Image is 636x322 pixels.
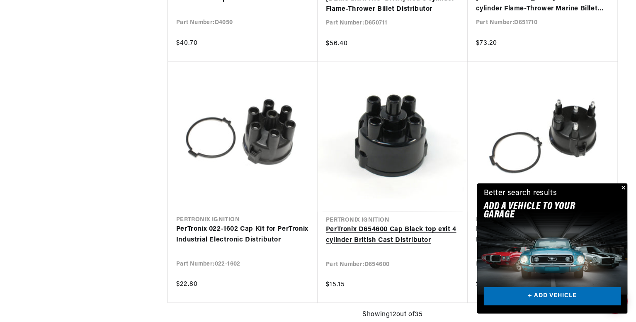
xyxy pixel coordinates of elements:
h2: Add A VEHICLE to your garage [484,202,600,220]
span: Showing 12 out of 35 [362,310,422,320]
a: + ADD VEHICLE [484,287,621,306]
a: PerTronix 022-1301 Cap Kit for PerTronix Industrial Electronic Distributor [476,224,609,245]
div: Better search results [484,188,557,200]
a: PerTronix 022-1602 Cap Kit for PerTronix Industrial Electronic Distributor [176,224,309,245]
button: Close [618,183,628,193]
a: PerTronix D654600 Cap Black top exit 4 cylinder British Cast Distributor [326,224,459,246]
